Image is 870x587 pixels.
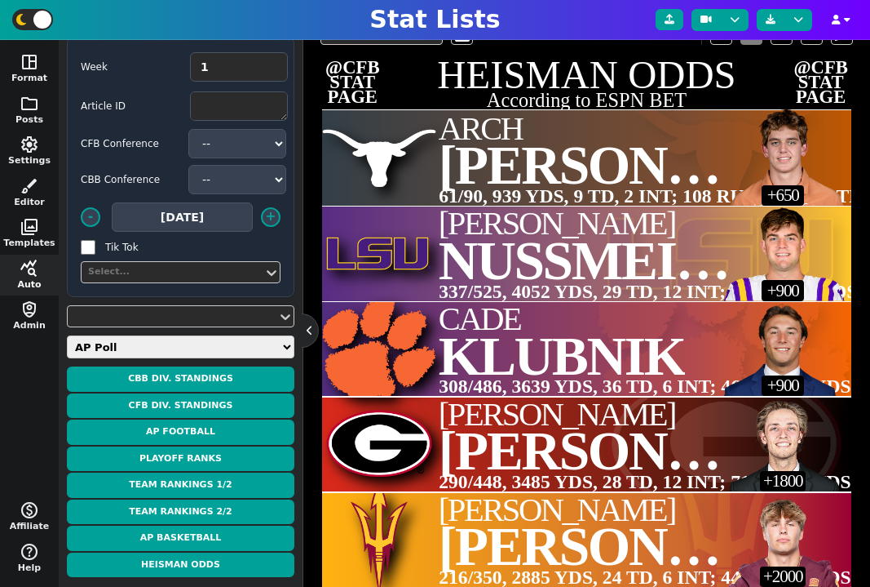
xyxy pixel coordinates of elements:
[762,185,804,206] div: +650
[20,500,39,520] span: monetization_on
[762,376,804,396] div: +900
[439,135,868,196] span: [PERSON_NAME]
[322,56,851,96] h1: HEISMAN ODDS
[369,5,500,34] h1: Stat Lists
[20,259,39,278] span: query_stats
[81,136,179,151] label: CFB Conference
[439,420,868,482] span: [PERSON_NAME]
[88,265,257,279] div: Select...
[261,207,280,227] button: +
[105,240,203,255] label: Tik Tok
[760,567,806,587] div: +2000
[67,420,294,445] button: AP Football
[67,394,294,419] button: CFB Div. Standings
[793,60,848,105] span: @CFB STAT PAGE
[439,208,741,240] span: [PERSON_NAME]
[439,113,741,145] span: ARCH
[710,23,732,45] button: undo
[67,553,294,578] button: Heisman Odds
[20,52,39,72] span: space_dashboard
[67,500,294,525] button: Team Rankings 2/2
[81,60,179,74] label: Week
[81,99,179,113] label: Article ID
[439,304,685,336] span: CADE
[325,60,380,105] span: @CFB STAT PAGE
[20,300,39,319] span: shield_person
[20,542,39,562] span: help
[20,217,39,237] span: photo_library
[20,135,39,154] span: settings
[67,526,294,551] button: AP Basketball
[439,182,863,211] span: 61/90, 939 YDS, 9 TD, 2 INT; 108 RUSH YDS, 4 TD
[439,230,749,291] span: NUSSMEIER
[20,176,39,196] span: brush
[67,367,294,392] button: CBB Div. Standings
[760,471,806,491] div: +1800
[67,447,294,472] button: Playoff Ranks
[439,495,741,527] span: [PERSON_NAME]
[762,280,804,300] div: +900
[81,207,100,227] button: -
[322,91,851,110] h2: According to ESPN BET
[439,516,868,577] span: [PERSON_NAME]
[740,23,762,45] button: redo
[741,24,761,44] span: redo
[20,94,39,113] span: folder
[81,172,179,187] label: CBB Conference
[67,473,294,498] button: Team Rankings 1/2
[439,326,685,387] span: KLUBNIK
[711,24,731,44] span: undo
[439,399,741,431] span: [PERSON_NAME]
